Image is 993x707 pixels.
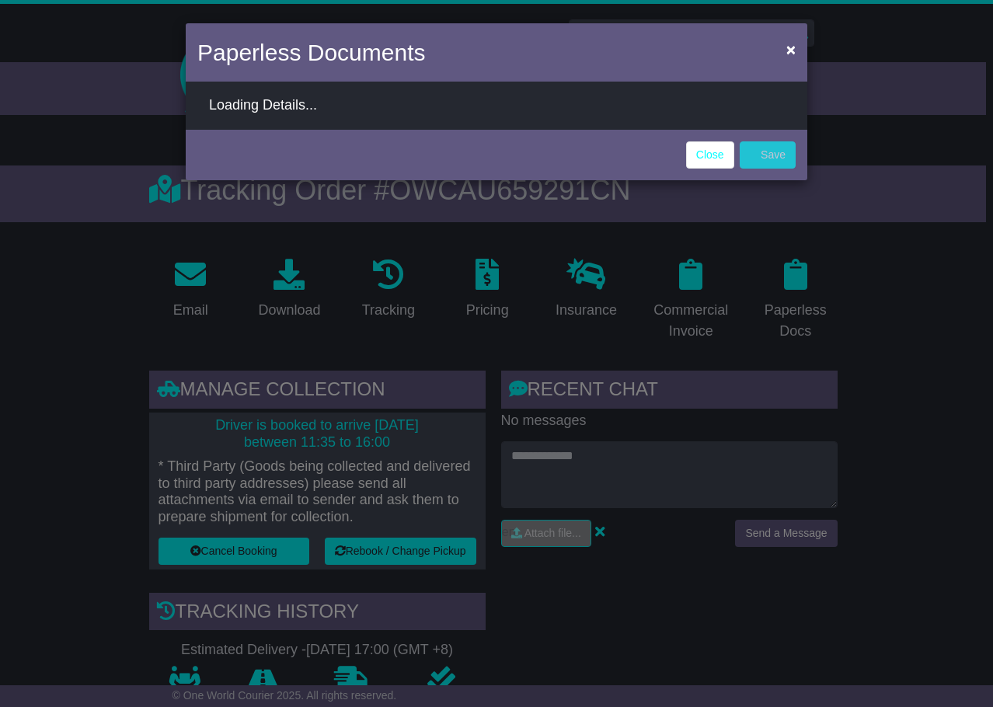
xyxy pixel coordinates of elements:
button: Close [779,33,803,65]
h4: Paperless Documents [197,35,425,70]
div: Loading Details... [209,97,784,114]
button: Save [740,141,796,169]
span: × [786,40,796,58]
a: Close [686,141,734,169]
